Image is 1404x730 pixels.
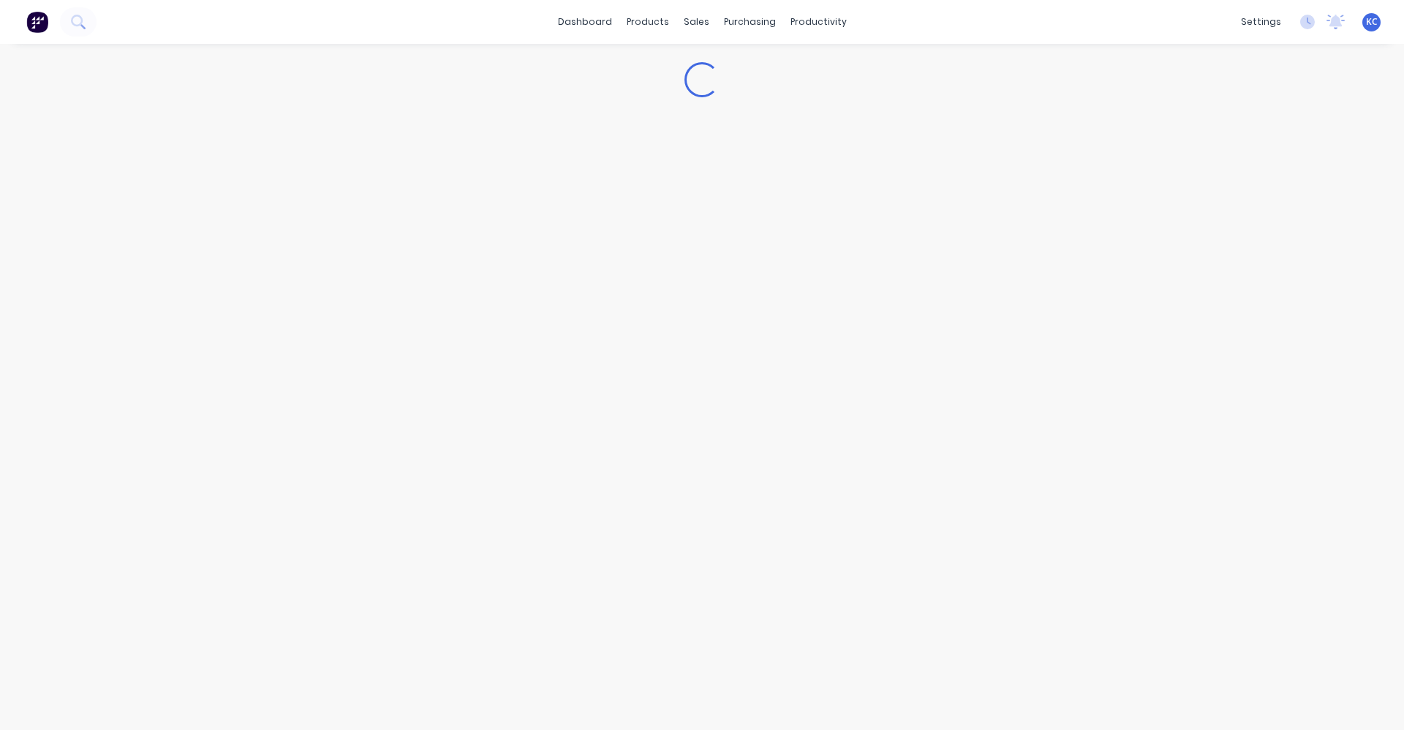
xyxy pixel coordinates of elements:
[619,11,676,33] div: products
[1366,15,1378,29] span: KC
[1234,11,1288,33] div: settings
[26,11,48,33] img: Factory
[783,11,854,33] div: productivity
[676,11,717,33] div: sales
[717,11,783,33] div: purchasing
[551,11,619,33] a: dashboard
